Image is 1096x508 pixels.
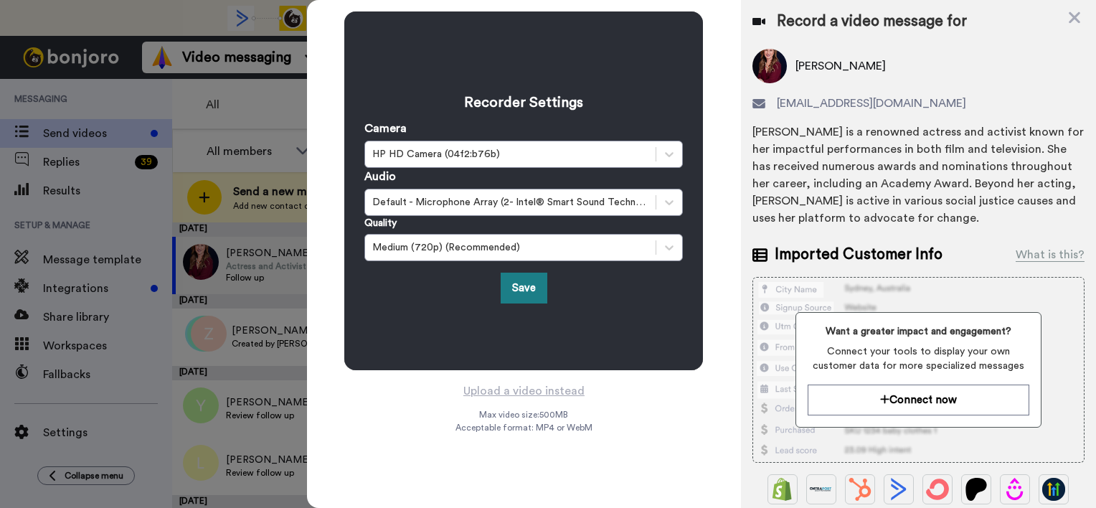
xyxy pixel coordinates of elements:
span: Connect your tools to display your own customer data for more specialized messages [808,344,1029,373]
img: Shopify [771,478,794,501]
label: Audio [364,168,396,185]
img: Hubspot [849,478,871,501]
div: Medium (720p) (Recommended) [372,240,648,255]
img: ConvertKit [926,478,949,501]
div: [PERSON_NAME] is a renowned actress and activist known for her impactful performances in both fil... [752,123,1085,227]
div: HP HD Camera (04f2:b76b) [372,147,648,161]
img: ActiveCampaign [887,478,910,501]
button: Connect now [808,385,1029,415]
span: Want a greater impact and engagement? [808,324,1029,339]
img: Patreon [965,478,988,501]
label: Quality [364,216,397,230]
button: Save [501,273,547,304]
span: Imported Customer Info [775,244,943,265]
div: Default - Microphone Array (2- Intel® Smart Sound Technology for Digital Microphones) [372,195,648,210]
label: Camera [364,120,407,137]
span: Max video size: 500 MB [479,409,568,420]
img: Ontraport [810,478,833,501]
img: Drip [1003,478,1026,501]
span: Acceptable format: MP4 or WebM [455,422,592,433]
img: GoHighLevel [1042,478,1065,501]
div: What is this? [1016,246,1085,263]
button: Upload a video instead [459,382,589,400]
